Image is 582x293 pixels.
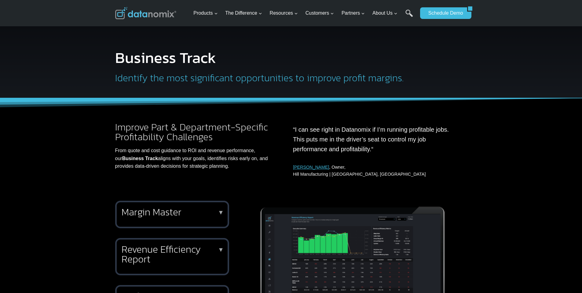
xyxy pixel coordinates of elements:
p: “I can see right in Datanomix if I’m running profitable jobs. This puts me in the driver’s seat t... [293,125,452,154]
h2: Margin Master [122,207,220,217]
span: Resources [270,9,298,17]
p: ▼ [218,210,224,214]
a: [PERSON_NAME] [293,165,329,170]
span: Customers [306,9,334,17]
span: Hill Manufacturing | [GEOGRAPHIC_DATA], [GEOGRAPHIC_DATA] [293,172,426,177]
span: The Difference [225,9,262,17]
h2: Improve Part & Department-Specific Profitability Challenges [115,122,269,142]
h1: Business Track [115,50,418,65]
img: Datanomix [115,7,176,19]
a: Search [405,9,413,23]
span: , Owner, [293,165,346,170]
strong: Business Track [122,156,158,161]
h2: Revenue Efficiency Report [122,244,220,264]
p: ▼ [218,247,224,252]
span: Partners [342,9,365,17]
nav: Primary Navigation [191,3,417,23]
span: About Us [372,9,397,17]
h2: Identify the most significant opportunities to improve profit margins. [115,73,418,83]
span: Products [193,9,218,17]
a: Schedule Demo [420,7,467,19]
p: From quote and cost guidance to ROI and revenue performance, our aligns with your goals, identifi... [115,147,269,170]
